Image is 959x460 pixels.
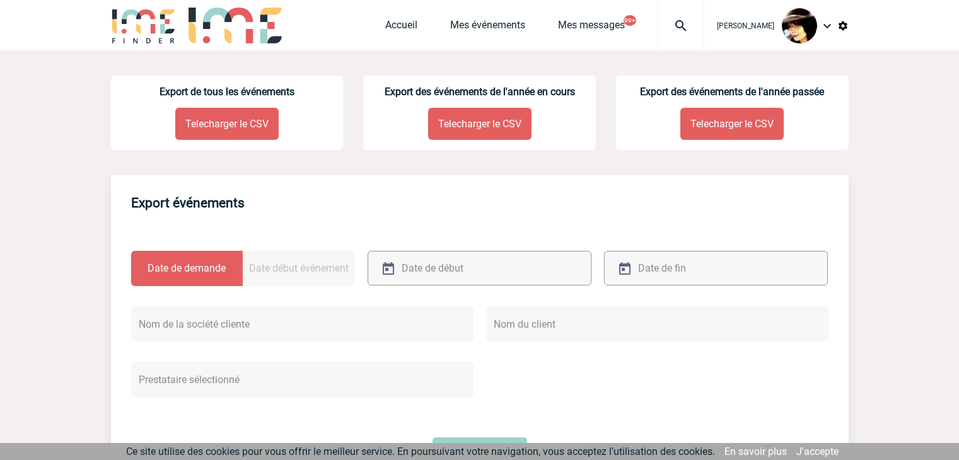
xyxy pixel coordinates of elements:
input: Date de début [398,259,532,277]
a: Telecharger le CSV [680,108,784,140]
input: Prestataire sélectionné [131,362,474,397]
a: En savoir plus [724,446,787,457]
input: Date de fin [635,259,769,277]
label: Date début événement [243,251,355,286]
a: Telecharger le CSV [175,108,279,140]
span: [PERSON_NAME] [717,21,774,30]
span: Ce site utilise des cookies pour vous offrir le meilleur service. En poursuivant votre navigation... [126,446,715,457]
a: Mes messages [558,19,625,37]
button: 99+ [624,15,636,26]
img: 101023-0.jpg [782,8,817,43]
a: Mes événements [450,19,525,37]
input: Nom de la société cliente [131,306,474,342]
img: IME-Finder [111,8,177,43]
h3: Export de tous les événements [111,86,344,98]
h3: Export des événements de l'année en cours [363,86,596,98]
label: Date de demande [131,251,243,286]
h4: Export événements [131,195,245,210]
h3: Export des événements de l'année passée [616,86,849,98]
a: J'accepte [796,446,839,457]
a: Telecharger le CSV [428,108,532,140]
a: Accueil [385,19,417,37]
